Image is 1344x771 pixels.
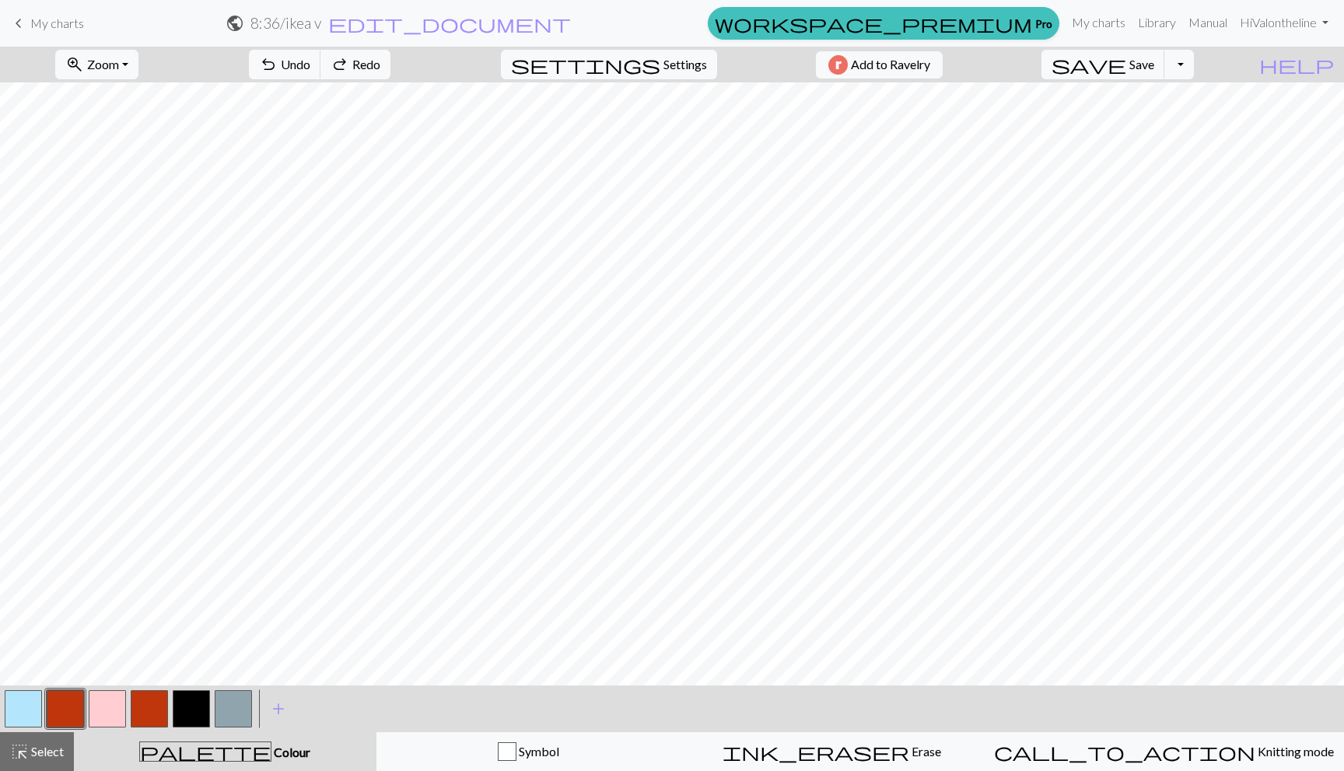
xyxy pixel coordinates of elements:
span: Undo [281,57,310,72]
span: Erase [909,744,941,759]
span: Select [29,744,64,759]
i: Settings [511,55,660,74]
span: Colour [271,745,310,759]
span: My charts [30,16,84,30]
span: Settings [663,55,707,74]
span: Save [1129,57,1154,72]
span: public [226,12,244,34]
button: Erase [680,732,984,771]
a: Library [1132,7,1182,38]
a: My charts [9,10,84,37]
span: palette [140,741,271,762]
span: help [1259,54,1334,75]
span: settings [511,54,660,75]
a: My charts [1066,7,1132,38]
span: keyboard_arrow_left [9,12,28,34]
span: Redo [352,57,380,72]
span: zoom_in [65,54,84,75]
button: Colour [74,732,376,771]
span: save [1052,54,1126,75]
button: Add to Ravelry [816,51,943,78]
a: HiValontheline [1234,7,1335,38]
img: Ravelry [828,55,848,75]
span: ink_eraser [723,741,909,762]
span: Add to Ravelry [851,55,930,75]
span: highlight_alt [10,741,29,762]
button: Redo [320,50,390,79]
button: Save [1041,50,1165,79]
span: Knitting mode [1255,744,1334,759]
span: Zoom [87,57,119,72]
a: Pro [708,7,1059,40]
button: Knitting mode [984,732,1344,771]
span: undo [259,54,278,75]
span: workspace_premium [715,12,1032,34]
span: add [269,698,288,720]
button: Zoom [55,50,138,79]
button: Symbol [376,732,681,771]
h2: 8:36 / ikea v [250,14,321,32]
span: call_to_action [994,741,1255,762]
span: edit_document [328,12,571,34]
button: SettingsSettings [501,50,717,79]
a: Manual [1182,7,1234,38]
button: Undo [249,50,321,79]
span: Symbol [516,744,559,759]
span: redo [331,54,349,75]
